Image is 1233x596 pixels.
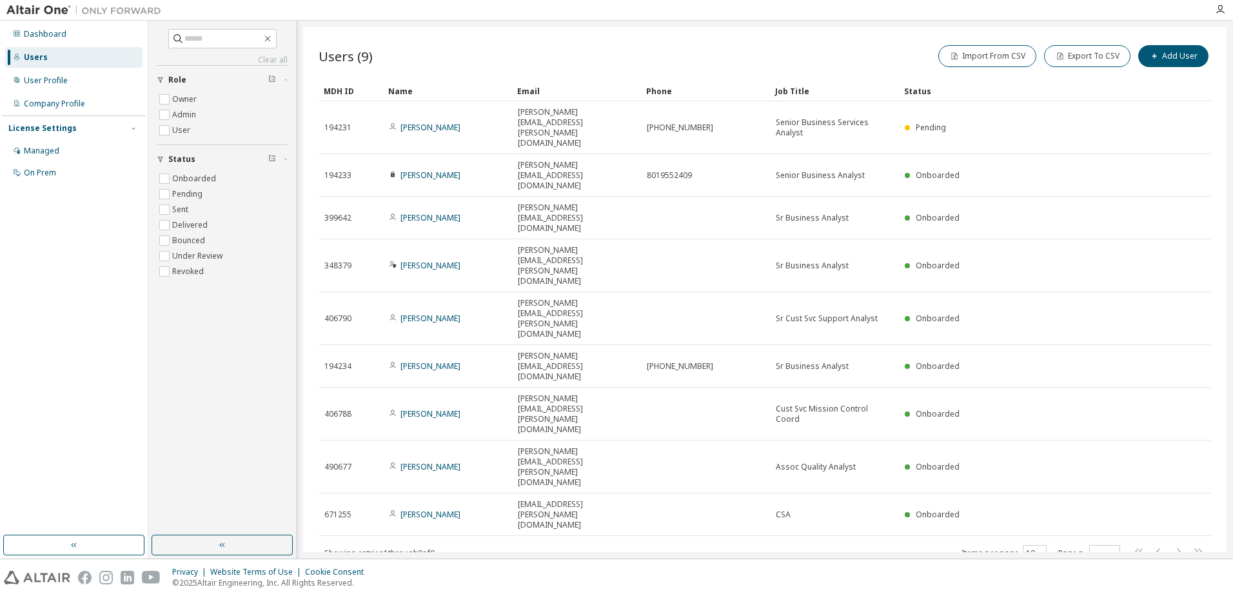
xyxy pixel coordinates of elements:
img: altair_logo.svg [4,571,70,584]
span: 671255 [324,510,351,520]
label: Revoked [172,264,206,279]
span: [PERSON_NAME][EMAIL_ADDRESS][PERSON_NAME][DOMAIN_NAME] [518,393,635,435]
span: 194234 [324,361,351,372]
span: [PHONE_NUMBER] [647,361,713,372]
img: youtube.svg [142,571,161,584]
div: Name [388,81,507,101]
span: Onboarded [916,260,960,271]
label: Sent [172,202,191,217]
img: facebook.svg [78,571,92,584]
div: Job Title [775,81,894,101]
span: Onboarded [916,170,960,181]
a: [PERSON_NAME] [400,408,460,419]
span: Items per page [962,545,1047,562]
div: MDH ID [324,81,378,101]
span: [PERSON_NAME][EMAIL_ADDRESS][PERSON_NAME][DOMAIN_NAME] [518,107,635,148]
div: Cookie Consent [305,567,371,577]
div: On Prem [24,168,56,178]
a: [PERSON_NAME] [400,212,460,223]
button: Export To CSV [1044,45,1130,67]
img: instagram.svg [99,571,113,584]
label: User [172,123,193,138]
img: Altair One [6,4,168,17]
span: Sr Cust Svc Support Analyst [776,313,878,324]
button: 10 [1026,548,1043,559]
span: [PHONE_NUMBER] [647,123,713,133]
span: [EMAIL_ADDRESS][PERSON_NAME][DOMAIN_NAME] [518,499,635,530]
a: [PERSON_NAME] [400,122,460,133]
div: License Settings [8,123,77,134]
span: 194233 [324,170,351,181]
span: Role [168,75,186,85]
span: Onboarded [916,313,960,324]
label: Under Review [172,248,225,264]
a: [PERSON_NAME] [400,260,460,271]
span: Showing entries 1 through 9 of 9 [324,548,435,559]
span: [PERSON_NAME][EMAIL_ADDRESS][DOMAIN_NAME] [518,160,635,191]
span: 490677 [324,462,351,472]
span: Senior Business Analyst [776,170,865,181]
label: Admin [172,107,199,123]
div: Managed [24,146,59,156]
span: Pending [916,122,946,133]
span: [PERSON_NAME][EMAIL_ADDRESS][PERSON_NAME][DOMAIN_NAME] [518,446,635,488]
a: Clear all [157,55,288,65]
label: Delivered [172,217,210,233]
span: Onboarded [916,361,960,372]
div: Status [904,81,1144,101]
span: Sr Business Analyst [776,361,849,372]
span: 8019552409 [647,170,692,181]
span: Onboarded [916,408,960,419]
label: Pending [172,186,205,202]
span: Clear filter [268,75,276,85]
span: [PERSON_NAME][EMAIL_ADDRESS][PERSON_NAME][DOMAIN_NAME] [518,298,635,339]
span: Cust Svc Mission Control Coord [776,404,893,424]
div: Website Terms of Use [210,567,305,577]
span: Sr Business Analyst [776,261,849,271]
div: Phone [646,81,765,101]
span: Senior Business Services Analyst [776,117,893,138]
span: [PERSON_NAME][EMAIL_ADDRESS][DOMAIN_NAME] [518,203,635,233]
span: Onboarded [916,212,960,223]
div: Users [24,52,48,63]
label: Owner [172,92,199,107]
span: Onboarded [916,461,960,472]
span: Users (9) [319,47,373,65]
span: Onboarded [916,509,960,520]
span: Sr Business Analyst [776,213,849,223]
img: linkedin.svg [121,571,134,584]
span: 406788 [324,409,351,419]
button: Import From CSV [938,45,1036,67]
span: Assoc Quality Analyst [776,462,856,472]
button: Status [157,145,288,174]
button: Add User [1138,45,1208,67]
div: Privacy [172,567,210,577]
div: Email [517,81,636,101]
span: CSA [776,510,791,520]
button: Role [157,66,288,94]
label: Onboarded [172,171,219,186]
a: [PERSON_NAME] [400,313,460,324]
label: Bounced [172,233,208,248]
span: [PERSON_NAME][EMAIL_ADDRESS][DOMAIN_NAME] [518,351,635,382]
a: [PERSON_NAME] [400,361,460,372]
span: [PERSON_NAME][EMAIL_ADDRESS][PERSON_NAME][DOMAIN_NAME] [518,245,635,286]
a: [PERSON_NAME] [400,509,460,520]
span: 399642 [324,213,351,223]
span: Page n. [1058,545,1120,562]
div: Company Profile [24,99,85,109]
span: 348379 [324,261,351,271]
span: Status [168,154,195,164]
div: Dashboard [24,29,66,39]
p: © 2025 Altair Engineering, Inc. All Rights Reserved. [172,577,371,588]
span: Clear filter [268,154,276,164]
div: User Profile [24,75,68,86]
a: [PERSON_NAME] [400,461,460,472]
span: 194231 [324,123,351,133]
span: 406790 [324,313,351,324]
a: [PERSON_NAME] [400,170,460,181]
